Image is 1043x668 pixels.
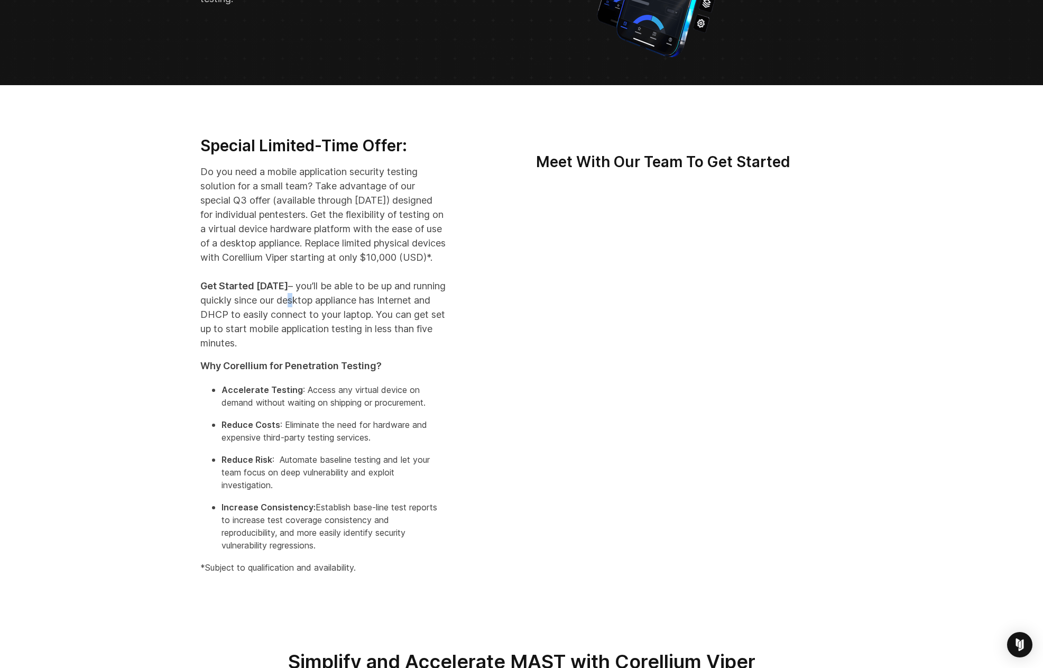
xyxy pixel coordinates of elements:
[200,280,288,291] strong: Get Started [DATE]
[221,453,446,491] p: : Automate baseline testing and let your team focus on deep vulnerability and exploit investigation.
[221,501,446,552] p: Establish base-line test reports to increase test coverage consistency and reproducibility, and m...
[221,454,272,465] strong: Reduce Risk
[221,383,446,409] p: : Access any virtual device on demand without waiting on shipping or procurement.
[221,385,303,395] strong: Accelerate Testing
[200,561,446,574] p: *Subject to qualification and availability.
[200,164,446,350] p: Do you need a mobile application security testing solution for a small team? Take advantage of ou...
[221,418,446,444] p: : Eliminate the need for hardware and expensive third-party testing services.
[221,502,316,513] strong: Increase Consistency:
[221,419,280,430] strong: Reduce Costs
[200,136,446,156] h3: Special Limited-Time Offer:
[200,360,382,371] strong: Why Corellium for Penetration Testing?
[1007,632,1032,657] div: Open Intercom Messenger
[536,153,790,171] strong: Meet With Our Team To Get Started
